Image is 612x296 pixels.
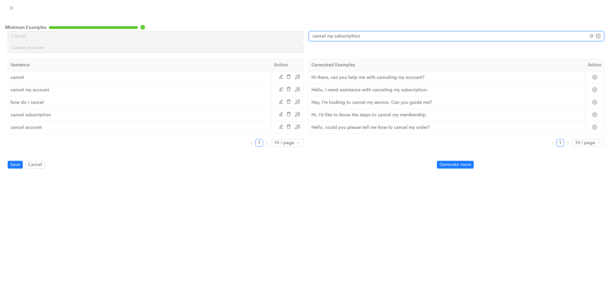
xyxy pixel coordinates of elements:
[309,121,585,134] td: Hello, could you please tell me how to cancel my order?
[28,161,42,168] span: Cancel
[437,161,474,169] button: Generate more
[564,139,572,147] button: right
[248,139,255,147] button: left
[8,96,271,109] td: how do i cancel
[585,59,604,71] th: Action
[592,125,597,129] span: plus-circle
[25,161,45,169] button: Cancel
[271,59,303,71] th: Action
[286,87,291,91] span: delete
[590,33,593,39] span: close-circle
[557,139,564,146] a: 1
[255,139,263,147] li: 1
[263,139,271,147] button: right
[286,124,291,129] span: delete
[596,34,600,38] span: plus-square
[263,139,271,147] li: Next Page
[8,5,15,11] button: Close
[279,112,283,116] span: edit
[294,124,301,130] img: magic-wand
[265,141,269,145] span: right
[564,139,572,147] li: Next Page
[575,139,602,146] span: 10 / page
[309,96,585,109] td: Hey, I’m looking to cancel my service. Can you guide me?
[248,139,255,147] li: Previous Page
[556,139,564,147] li: 1
[309,109,585,121] td: Hi, I’d like to know the steps to cancel my membership.
[590,34,593,38] span: close-circle
[439,161,471,168] span: Generate more
[286,112,291,116] span: delete
[279,99,283,104] span: edit
[256,139,263,146] a: 1
[8,109,271,121] td: cancel subscription
[309,59,585,71] th: Generated Examples
[286,99,291,104] span: delete
[10,161,20,168] span: Save
[8,31,303,41] input: Action
[549,139,556,147] button: left
[592,75,597,79] span: plus-circle
[592,112,597,117] span: plus-circle
[8,84,271,96] td: cancel my account
[551,141,554,145] span: left
[294,86,301,93] img: magic-wand
[279,87,283,91] span: edit
[294,99,301,105] img: magic-wand
[141,25,145,29] span: check-circle
[286,74,291,79] span: delete
[592,87,597,92] span: plus-circle
[294,74,301,80] img: magic-wand
[8,161,23,169] button: Save
[274,139,301,146] span: 10 / page
[5,25,46,30] strong: Minimum Examples
[309,84,585,96] td: Hello, I need assistance with canceling my subscription.
[279,74,283,79] span: edit
[549,139,556,147] li: Previous Page
[8,121,271,134] td: cancel account
[9,5,14,11] span: close
[592,100,597,104] span: plus-circle
[8,43,303,53] textarea: Cancel account
[8,71,271,84] td: cancel
[572,139,604,147] div: Page Size
[250,141,254,145] span: left
[8,59,271,71] th: Sentence
[294,111,301,118] img: magic-wand
[271,139,303,147] div: Page Size
[279,124,283,129] span: edit
[566,141,570,145] span: right
[309,71,585,84] td: Hi there, can you help me with canceling my account?
[312,33,587,40] input: Type an example matching the intent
